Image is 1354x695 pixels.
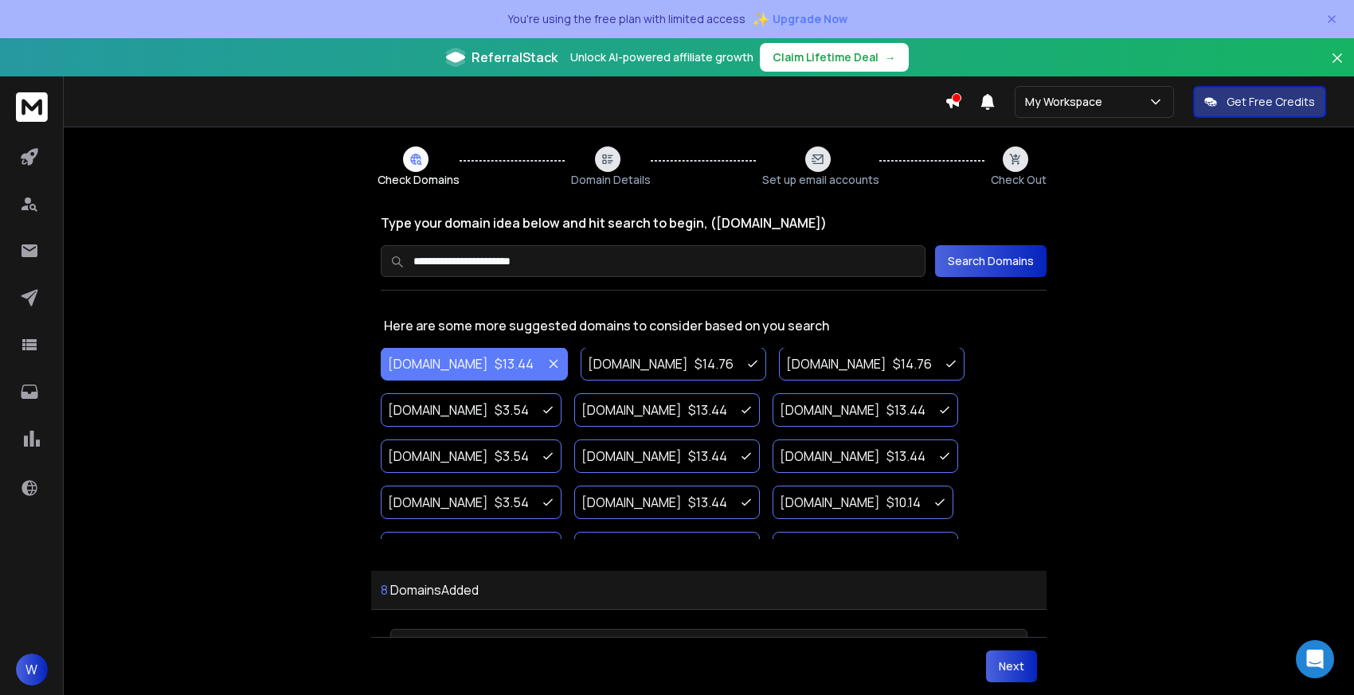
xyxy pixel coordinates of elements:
h4: $ 3.54 [495,400,529,420]
h3: [DOMAIN_NAME] [388,354,488,373]
h3: [DOMAIN_NAME] [388,493,488,512]
h4: $ 13.44 [886,400,925,420]
h3: [DOMAIN_NAME] [388,400,488,420]
button: W [16,654,48,685]
h3: [DOMAIN_NAME] [780,400,880,420]
p: Unlock AI-powered affiliate growth [570,49,753,65]
h3: [DOMAIN_NAME] [581,447,682,466]
button: Close banner [1327,48,1348,86]
h3: [DOMAIN_NAME] [780,447,880,466]
span: ✨ [752,8,769,30]
h4: $ 13.44 [886,447,925,466]
h4: $ 3.54 [495,493,529,512]
button: Claim Lifetime Deal→ [760,43,909,72]
p: You're using the free plan with limited access [507,11,745,27]
h2: Type your domain idea below and hit search to begin, ([DOMAIN_NAME]) [381,213,1047,232]
h4: $ 13.44 [688,493,727,512]
span: → [885,49,896,65]
h4: $ 13.44 [495,354,534,373]
h4: $ 13.44 [688,400,727,420]
p: Get Free Credits [1227,94,1315,110]
h3: [DOMAIN_NAME] [581,493,682,512]
span: 8 [381,581,388,599]
p: Here are some more suggested domains to consider based on you search [381,316,1047,335]
div: Open Intercom Messenger [1296,640,1334,678]
h4: $ 14.76 [695,354,734,373]
h3: [DOMAIN_NAME] [588,354,688,373]
h3: [DOMAIN_NAME] [786,354,886,373]
h3: [DOMAIN_NAME] [780,493,880,512]
span: Upgrade Now [773,11,847,27]
h3: Domains Added [371,571,1047,610]
h3: [DOMAIN_NAME] [581,400,682,420]
button: Search Domains [935,245,1047,277]
button: Next [986,650,1037,682]
button: Get Free Credits [1193,86,1326,118]
span: Domain Details [571,172,651,188]
p: My Workspace [1025,94,1109,110]
span: Check Out [991,172,1047,188]
span: Set up email accounts [762,172,879,188]
span: ReferralStack [472,48,558,67]
h4: $ 14.76 [893,354,932,373]
button: ✨Upgrade Now [752,3,847,35]
h3: [DOMAIN_NAME] [388,447,488,466]
h4: $ 13.44 [688,447,727,466]
h4: $ 10.14 [886,493,921,512]
span: Check Domains [378,172,460,188]
h4: $ 3.54 [495,447,529,466]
